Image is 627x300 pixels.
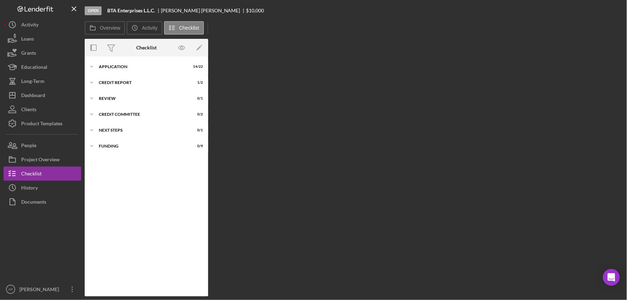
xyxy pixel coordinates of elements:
div: 0 / 2 [190,112,203,116]
div: Next Steps [99,128,185,132]
button: History [4,181,81,195]
button: Activity [4,18,81,32]
div: Grants [21,46,36,62]
button: Loans [4,32,81,46]
div: Activity [21,18,38,34]
div: Credit Committee [99,112,185,116]
button: Overview [85,21,125,35]
label: Activity [142,25,157,31]
div: Loans [21,32,34,48]
div: Long-Term [21,74,44,90]
button: Dashboard [4,88,81,102]
div: [PERSON_NAME] [PERSON_NAME] [161,8,246,13]
label: Overview [100,25,120,31]
button: AP[PERSON_NAME] [4,282,81,296]
button: Checklist [4,167,81,181]
div: Project Overview [21,152,60,168]
div: History [21,181,38,197]
div: Dashboard [21,88,45,104]
div: 14 / 22 [190,65,203,69]
div: Educational [21,60,47,76]
button: Project Overview [4,152,81,167]
div: Open [85,6,102,15]
div: Clients [21,102,36,118]
button: Activity [127,21,162,35]
div: Application [99,65,185,69]
div: [PERSON_NAME] [18,282,64,298]
button: Checklist [164,21,204,35]
div: Checklist [136,45,157,50]
button: Long-Term [4,74,81,88]
button: Product Templates [4,116,81,131]
button: Documents [4,195,81,209]
div: Checklist [21,167,42,182]
div: Documents [21,195,46,211]
div: 0 / 9 [190,144,203,148]
div: Product Templates [21,116,62,132]
div: Open Intercom Messenger [603,269,620,286]
button: Clients [4,102,81,116]
div: Funding [99,144,185,148]
button: Educational [4,60,81,74]
label: Checklist [179,25,199,31]
div: 0 / 1 [190,128,203,132]
text: AP [8,288,13,292]
span: $10,000 [246,7,264,13]
div: Credit report [99,80,185,85]
button: Grants [4,46,81,60]
b: BTA Enterprises L.L.C. [107,8,155,13]
div: People [21,138,36,154]
div: Review [99,96,185,101]
div: 0 / 1 [190,96,203,101]
div: 1 / 2 [190,80,203,85]
button: People [4,138,81,152]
